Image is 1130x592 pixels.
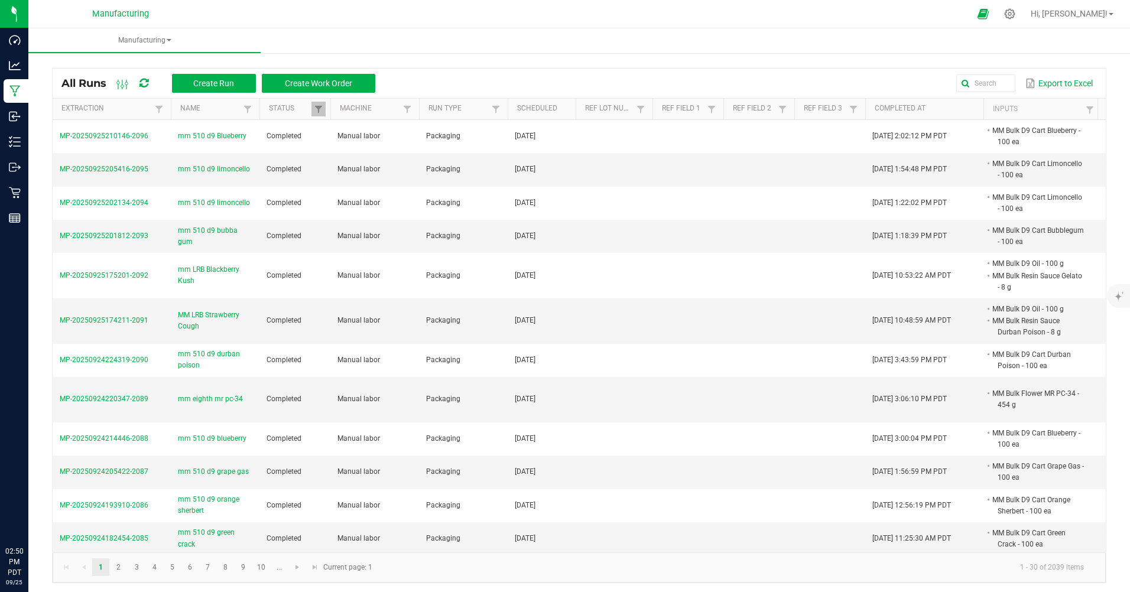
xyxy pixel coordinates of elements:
[991,158,1084,181] li: MM Bulk D9 Cart Limoncello - 100 ea
[426,165,460,173] span: Packaging
[128,558,145,576] a: Page 3
[60,467,148,476] span: MP-20250924205422-2087
[267,271,301,279] span: Completed
[991,258,1084,269] li: MM Bulk D9 Oil - 100 g
[217,558,234,576] a: Page 8
[991,303,1084,315] li: MM Bulk D9 Oil - 100 g
[172,74,256,93] button: Create Run
[269,104,311,113] a: StatusSortable
[515,199,535,207] span: [DATE]
[515,165,535,173] span: [DATE]
[337,534,380,542] span: Manual labor
[267,199,301,207] span: Completed
[271,558,288,576] a: Page 11
[28,28,261,53] a: Manufacturing
[515,132,535,140] span: [DATE]
[181,558,199,576] a: Page 6
[1083,102,1097,117] a: Filter
[178,433,246,444] span: mm 510 d9 blueberry
[180,104,240,113] a: NameSortable
[1022,73,1096,93] button: Export to Excel
[775,102,790,116] a: Filter
[426,534,460,542] span: Packaging
[146,558,163,576] a: Page 4
[178,164,250,175] span: mm 510 d9 limoncello
[9,187,21,199] inline-svg: Retail
[983,99,1102,120] th: Inputs
[872,316,951,324] span: [DATE] 10:48:59 AM PDT
[337,271,380,279] span: Manual labor
[12,497,47,533] iframe: Resource center
[991,388,1084,411] li: MM Bulk Flower MR PC-34 - 454 g
[337,395,380,403] span: Manual labor
[428,104,488,113] a: Run TypeSortable
[267,434,301,443] span: Completed
[872,467,947,476] span: [DATE] 1:56:59 PM PDT
[61,104,151,113] a: ExtractionSortable
[426,271,460,279] span: Packaging
[991,125,1084,148] li: MM Bulk D9 Cart Blueberry - 100 ea
[426,395,460,403] span: Packaging
[426,501,460,509] span: Packaging
[9,34,21,46] inline-svg: Dashboard
[872,501,951,509] span: [DATE] 12:56:19 PM PDT
[178,393,243,405] span: mm eighth mr pc-34
[267,165,301,173] span: Completed
[1031,9,1108,18] span: Hi, [PERSON_NAME]!
[60,434,148,443] span: MP-20250924214446-2088
[60,395,148,403] span: MP-20250924220347-2089
[426,356,460,364] span: Packaging
[285,79,352,88] span: Create Work Order
[340,104,400,113] a: MachineSortable
[585,104,633,113] a: Ref Lot NumberSortable
[515,271,535,279] span: [DATE]
[311,102,326,116] a: Filter
[267,467,301,476] span: Completed
[991,494,1084,517] li: MM Bulk D9 Cart Orange Sherbert - 100 ea
[991,225,1084,248] li: MM Bulk D9 Cart Bubblegum - 100 ea
[310,562,320,572] span: Go to the last page
[515,467,535,476] span: [DATE]
[9,110,21,122] inline-svg: Inbound
[60,232,148,240] span: MP-20250925201812-2093
[400,102,414,116] a: Filter
[634,102,648,116] a: Filter
[293,562,302,572] span: Go to the next page
[241,102,255,116] a: Filter
[991,349,1084,372] li: MM Bulk D9 Cart Durban Poison - 100 ea
[991,427,1084,450] li: MM Bulk D9 Cart Blueberry - 100 ea
[872,395,947,403] span: [DATE] 3:06:10 PM PDT
[804,104,846,113] a: Ref Field 3Sortable
[28,35,261,45] span: Manufacturing
[5,578,23,587] p: 09/25
[267,316,301,324] span: Completed
[337,165,380,173] span: Manual labor
[92,9,149,19] span: Manufacturing
[517,104,571,113] a: ScheduledSortable
[60,501,148,509] span: MP-20250924193910-2086
[289,558,306,576] a: Go to the next page
[956,74,1015,92] input: Search
[178,349,252,371] span: mm 510 d9 durban poison
[991,315,1084,338] li: MM Bulk Resin Sauce Durban Poison - 8 g
[872,356,947,364] span: [DATE] 3:43:59 PM PDT
[110,558,127,576] a: Page 2
[426,316,460,324] span: Packaging
[9,212,21,224] inline-svg: Reports
[199,558,216,576] a: Page 7
[60,356,148,364] span: MP-20250924224319-2090
[9,136,21,148] inline-svg: Inventory
[178,197,250,209] span: mm 510 d9 limoncello
[9,60,21,71] inline-svg: Analytics
[60,165,148,173] span: MP-20250925205416-2095
[235,558,252,576] a: Page 9
[164,558,181,576] a: Page 5
[337,501,380,509] span: Manual labor
[515,232,535,240] span: [DATE]
[515,395,535,403] span: [DATE]
[515,501,535,509] span: [DATE]
[337,232,380,240] span: Manual labor
[872,534,951,542] span: [DATE] 11:25:30 AM PDT
[152,102,166,116] a: Filter
[426,232,460,240] span: Packaging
